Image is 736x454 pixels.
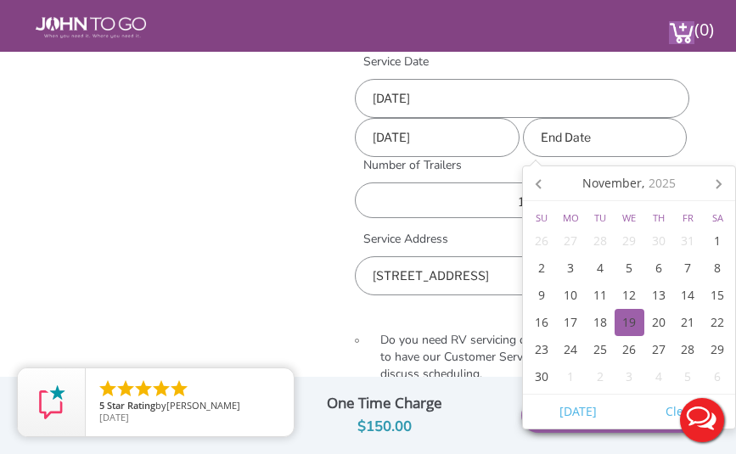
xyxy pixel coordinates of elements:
[35,385,69,419] img: Review Rating
[99,401,280,412] span: by
[115,378,136,399] li: 
[99,411,129,423] span: [DATE]
[526,398,629,425] span: [DATE]
[36,17,147,38] img: JOHN to go
[703,282,733,309] div: 15
[556,255,586,282] div: 3
[355,256,689,295] input: Service Address
[586,255,615,282] div: 4
[673,282,703,309] div: 14
[166,399,240,412] span: [PERSON_NAME]
[556,336,586,363] div: 24
[586,336,615,363] div: 25
[133,378,154,399] li: 
[673,363,703,390] div: 5
[556,309,586,336] div: 17
[615,282,644,309] div: 12
[169,378,189,399] li: 
[98,378,118,399] li: 
[261,416,508,439] div: $150.00
[629,398,732,425] span: Clear
[586,282,615,309] div: 11
[615,363,644,390] div: 3
[644,282,674,309] div: 13
[668,386,736,454] button: Live Chat
[586,309,615,336] div: 18
[615,336,644,363] div: 26
[372,332,688,387] label: Do you need RV servicing on a routine basis? Check here to have our Customer Service Team contact...
[586,227,615,255] div: 28
[355,118,520,157] input: Start Date
[355,79,689,118] input: Service Date
[107,399,155,412] span: Star Rating
[521,398,699,433] button: Request To Quote
[556,363,586,390] div: 1
[556,227,586,255] div: 27
[526,255,556,282] div: 2
[644,309,674,336] div: 20
[261,391,508,416] div: One Time Charge
[703,363,733,390] div: 6
[673,309,703,336] div: 21
[644,211,674,225] div: Th
[576,170,683,197] div: November,
[355,53,689,75] label: Service Date
[673,211,703,225] div: Fr
[644,336,674,363] div: 27
[615,211,644,225] div: We
[703,227,733,255] div: 1
[526,309,556,336] div: 16
[644,255,674,282] div: 6
[673,227,703,255] div: 31
[526,211,556,225] div: Su
[615,255,644,282] div: 5
[615,227,644,255] div: 29
[703,309,733,336] div: 22
[673,255,703,282] div: 7
[556,211,586,225] div: Mo
[644,227,674,255] div: 30
[649,175,676,192] i: 2025
[644,363,674,390] div: 4
[526,227,556,255] div: 26
[694,4,715,41] span: (0)
[669,21,694,44] img: cart a
[703,211,733,225] div: Sa
[526,363,556,390] div: 30
[523,118,688,157] input: End Date
[615,309,644,336] div: 19
[355,231,689,252] label: Service Address
[556,282,586,309] div: 10
[526,282,556,309] div: 9
[703,255,733,282] div: 8
[673,336,703,363] div: 28
[99,399,104,412] span: 5
[526,336,556,363] div: 23
[586,211,615,225] div: Tu
[151,378,171,399] li: 
[355,157,689,178] label: Number of Trailers
[586,363,615,390] div: 2
[703,336,733,363] div: 29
